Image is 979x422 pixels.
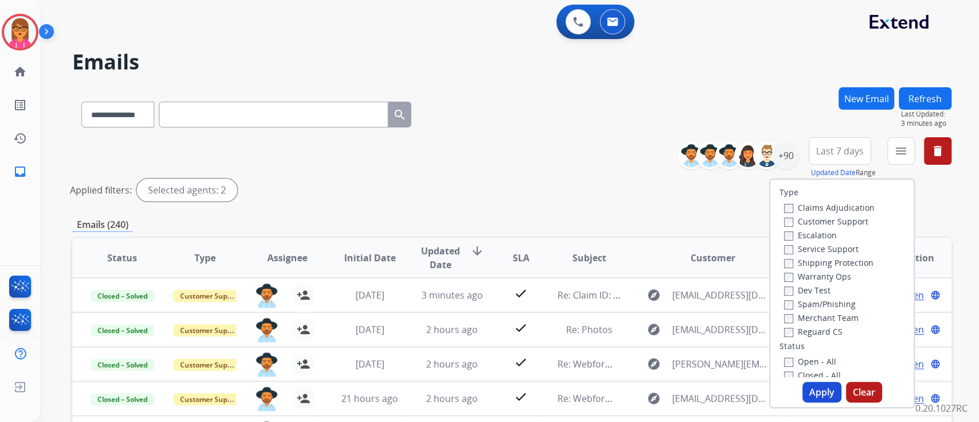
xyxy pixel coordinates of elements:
[691,251,735,265] span: Customer
[566,323,613,336] span: Re: Photos
[846,382,882,402] button: Clear
[344,251,395,265] span: Initial Date
[784,356,836,367] label: Open - All
[930,393,941,404] mat-icon: language
[784,245,793,254] input: Service Support
[784,285,830,296] label: Dev Test
[784,328,793,337] input: Reguard CS
[784,287,793,296] input: Dev Test
[901,119,951,128] span: 3 minutes ago
[811,168,856,177] button: Updated Date
[838,87,894,110] button: New Email
[802,382,841,402] button: Apply
[784,231,793,241] input: Escalation
[930,359,941,369] mat-icon: language
[784,204,793,213] input: Claims Adjudication
[784,300,793,309] input: Spam/Phishing
[557,392,833,405] span: Re: Webform from [EMAIL_ADDRESS][DOMAIN_NAME] on [DATE]
[557,289,793,301] span: Re: Claim ID: bdc3c411-3a68-4d9d-b143-75dcab5bb3e7
[255,387,278,411] img: agent-avatar
[930,290,941,300] mat-icon: language
[514,390,528,404] mat-icon: check
[173,393,248,405] span: Customer Support
[173,324,248,336] span: Customer Support
[341,392,398,405] span: 21 hours ago
[91,324,154,336] span: Closed – Solved
[572,251,606,265] span: Subject
[13,65,27,79] mat-icon: home
[930,324,941,335] mat-icon: language
[267,251,307,265] span: Assignee
[13,165,27,179] mat-icon: inbox
[297,357,310,371] mat-icon: person_add
[422,289,483,301] span: 3 minutes ago
[470,244,484,258] mat-icon: arrow_downward
[355,358,384,370] span: [DATE]
[173,290,248,302] span: Customer Support
[809,137,871,165] button: Last 7 days
[784,326,843,337] label: Reguard CS
[672,323,767,336] span: [EMAIL_ADDRESS][DOMAIN_NAME]
[647,323,661,336] mat-icon: explore
[255,318,278,342] img: agent-avatar
[514,287,528,300] mat-icon: check
[901,110,951,119] span: Last Updated:
[514,355,528,369] mat-icon: check
[784,371,793,381] input: Closed - All
[420,244,461,272] span: Updated Date
[297,288,310,302] mat-icon: person_add
[672,357,767,371] span: [PERSON_NAME][EMAIL_ADDRESS][PERSON_NAME][DOMAIN_NAME]
[784,370,841,381] label: Closed - All
[426,392,478,405] span: 2 hours ago
[899,87,951,110] button: Refresh
[91,359,154,371] span: Closed – Solved
[255,353,278,377] img: agent-avatar
[136,179,237,202] div: Selected agents: 2
[557,358,975,370] span: Re: Webform from [PERSON_NAME][EMAIL_ADDRESS][PERSON_NAME][DOMAIN_NAME] on [DATE]
[91,290,154,302] span: Closed – Solved
[13,131,27,145] mat-icon: history
[811,168,876,177] span: Range
[426,323,478,336] span: 2 hours ago
[512,251,529,265] span: SLA
[107,251,137,265] span: Status
[297,323,310,336] mat-icon: person_add
[784,358,793,367] input: Open - All
[4,16,36,48] img: avatar
[784,259,793,268] input: Shipping Protection
[672,288,767,302] span: [EMAIL_ADDRESS][DOMAIN_NAME]
[393,108,407,122] mat-icon: search
[426,358,478,370] span: 2 hours ago
[91,393,154,405] span: Closed – Solved
[784,216,868,227] label: Customer Support
[72,51,951,73] h2: Emails
[647,392,661,405] mat-icon: explore
[647,288,661,302] mat-icon: explore
[514,321,528,335] mat-icon: check
[915,401,968,415] p: 0.20.1027RC
[194,251,216,265] span: Type
[784,202,875,213] label: Claims Adjudication
[816,149,864,153] span: Last 7 days
[784,218,793,227] input: Customer Support
[931,144,945,158] mat-icon: delete
[784,314,793,323] input: Merchant Team
[255,284,278,308] img: agent-avatar
[784,230,837,241] label: Escalation
[784,312,859,323] label: Merchant Team
[779,340,805,352] label: Status
[647,357,661,371] mat-icon: explore
[894,144,908,158] mat-icon: menu
[355,289,384,301] span: [DATE]
[13,98,27,112] mat-icon: list_alt
[70,183,132,197] p: Applied filters:
[72,218,133,232] p: Emails (240)
[173,359,248,371] span: Customer Support
[297,392,310,405] mat-icon: person_add
[672,392,767,405] span: [EMAIL_ADDRESS][DOMAIN_NAME]
[355,323,384,336] span: [DATE]
[779,187,798,198] label: Type
[772,142,799,169] div: +90
[784,271,851,282] label: Warranty Ops
[784,273,793,282] input: Warranty Ops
